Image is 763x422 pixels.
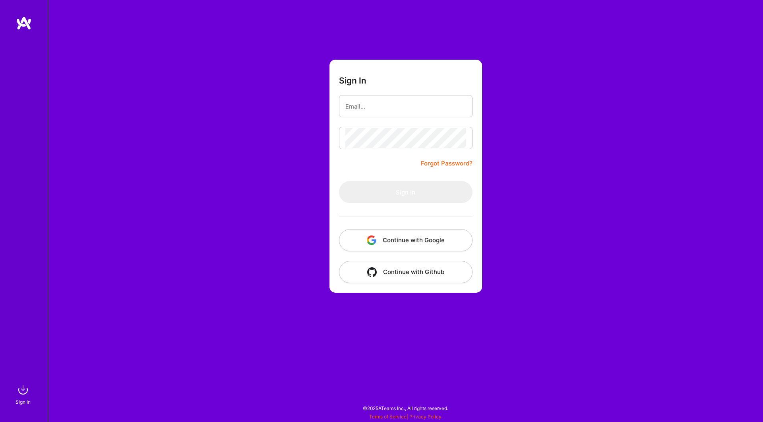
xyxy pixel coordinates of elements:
[339,76,366,86] h3: Sign In
[421,159,473,168] a: Forgot Password?
[17,382,31,406] a: sign inSign In
[367,267,377,277] img: icon
[409,414,442,420] a: Privacy Policy
[367,235,376,245] img: icon
[339,229,473,251] button: Continue with Google
[369,414,442,420] span: |
[339,181,473,203] button: Sign In
[15,398,31,406] div: Sign In
[16,16,32,30] img: logo
[339,261,473,283] button: Continue with Github
[15,382,31,398] img: sign in
[48,398,763,418] div: © 2025 ATeams Inc., All rights reserved.
[369,414,407,420] a: Terms of Service
[345,96,466,117] input: Email...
